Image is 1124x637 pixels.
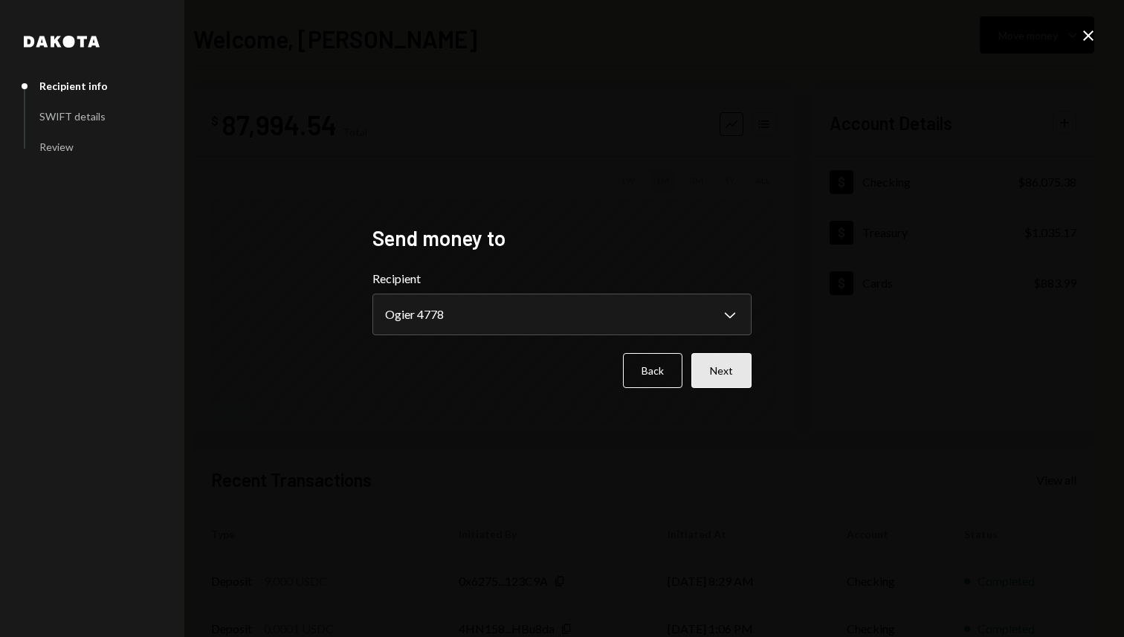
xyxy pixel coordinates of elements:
[39,80,108,92] div: Recipient info
[372,294,752,335] button: Recipient
[623,353,682,388] button: Back
[691,353,752,388] button: Next
[39,140,74,153] div: Review
[39,110,106,123] div: SWIFT details
[372,224,752,253] h2: Send money to
[372,270,752,288] label: Recipient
